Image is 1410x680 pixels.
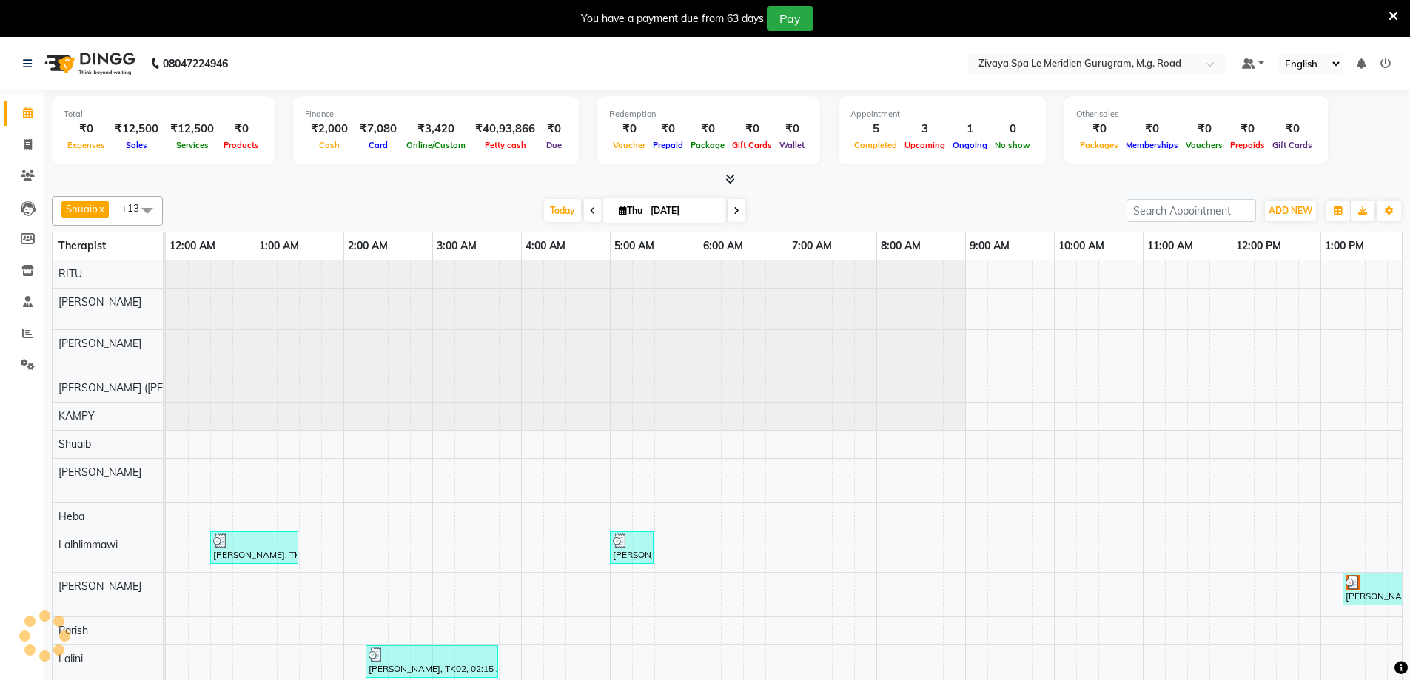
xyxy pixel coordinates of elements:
[58,409,95,423] span: KAMPY
[1269,121,1316,138] div: ₹0
[1269,205,1312,216] span: ADD NEW
[1265,201,1316,221] button: ADD NEW
[255,235,303,257] a: 1:00 AM
[58,652,83,665] span: Lalini
[98,203,104,215] a: x
[469,121,541,138] div: ₹40,93,866
[403,121,469,138] div: ₹3,420
[767,6,813,31] button: Pay
[354,121,403,138] div: ₹7,080
[1076,108,1316,121] div: Other sales
[966,235,1013,257] a: 9:00 AM
[58,437,91,451] span: Shuaib
[58,267,82,280] span: RITU
[433,235,480,257] a: 3:00 AM
[544,199,581,222] span: Today
[901,121,949,138] div: 3
[1127,199,1256,222] input: Search Appointment
[609,140,649,150] span: Voucher
[58,337,141,350] span: [PERSON_NAME]
[877,235,924,257] a: 8:00 AM
[109,121,164,138] div: ₹12,500
[1122,121,1182,138] div: ₹0
[649,140,687,150] span: Prepaid
[365,140,392,150] span: Card
[609,121,649,138] div: ₹0
[163,43,228,84] b: 08047224946
[166,235,219,257] a: 12:00 AM
[58,239,106,252] span: Therapist
[788,235,836,257] a: 7:00 AM
[1226,140,1269,150] span: Prepaids
[949,121,991,138] div: 1
[1076,121,1122,138] div: ₹0
[522,235,569,257] a: 4:00 AM
[541,121,567,138] div: ₹0
[543,140,565,150] span: Due
[687,140,728,150] span: Package
[58,538,118,551] span: Lalhlimmawi
[220,140,263,150] span: Products
[122,140,151,150] span: Sales
[615,205,646,216] span: Thu
[611,235,658,257] a: 5:00 AM
[991,121,1034,138] div: 0
[776,121,808,138] div: ₹0
[58,295,141,309] span: [PERSON_NAME]
[64,140,109,150] span: Expenses
[58,465,141,479] span: [PERSON_NAME]
[581,11,764,27] div: You have a payment due from 63 days
[901,140,949,150] span: Upcoming
[1269,140,1316,150] span: Gift Cards
[609,108,808,121] div: Redemption
[850,108,1034,121] div: Appointment
[850,121,901,138] div: 5
[699,235,747,257] a: 6:00 AM
[58,510,84,523] span: Heba
[38,43,139,84] img: logo
[687,121,728,138] div: ₹0
[66,203,98,215] span: Shuaib
[1182,121,1226,138] div: ₹0
[64,108,263,121] div: Total
[1182,140,1226,150] span: Vouchers
[212,533,297,562] div: [PERSON_NAME], TK01, 12:30 AM-01:30 AM, Javanese Pampering - 60 Mins
[728,121,776,138] div: ₹0
[220,121,263,138] div: ₹0
[305,108,567,121] div: Finance
[649,121,687,138] div: ₹0
[58,381,233,394] span: [PERSON_NAME] ([PERSON_NAME])
[164,121,220,138] div: ₹12,500
[776,140,808,150] span: Wallet
[64,121,109,138] div: ₹0
[1055,235,1108,257] a: 10:00 AM
[646,200,720,222] input: 2025-09-04
[58,624,88,637] span: Parish
[58,579,141,593] span: [PERSON_NAME]
[1076,140,1122,150] span: Packages
[1144,235,1197,257] a: 11:00 AM
[344,235,392,257] a: 2:00 AM
[403,140,469,150] span: Online/Custom
[367,647,497,676] div: [PERSON_NAME], TK02, 02:15 AM-03:45 AM, Swedish De-Stress - 90 Mins
[172,140,212,150] span: Services
[1226,121,1269,138] div: ₹0
[315,140,343,150] span: Cash
[1321,235,1368,257] a: 1:00 PM
[481,140,530,150] span: Petty cash
[1122,140,1182,150] span: Memberships
[949,140,991,150] span: Ongoing
[305,121,354,138] div: ₹2,000
[728,140,776,150] span: Gift Cards
[991,140,1034,150] span: No show
[1232,235,1285,257] a: 12:00 PM
[611,533,652,562] div: [PERSON_NAME], TK03, 05:00 AM-05:30 AM, De-Stress Back & Shoulder Massage - 30 Mins
[121,202,150,214] span: +13
[850,140,901,150] span: Completed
